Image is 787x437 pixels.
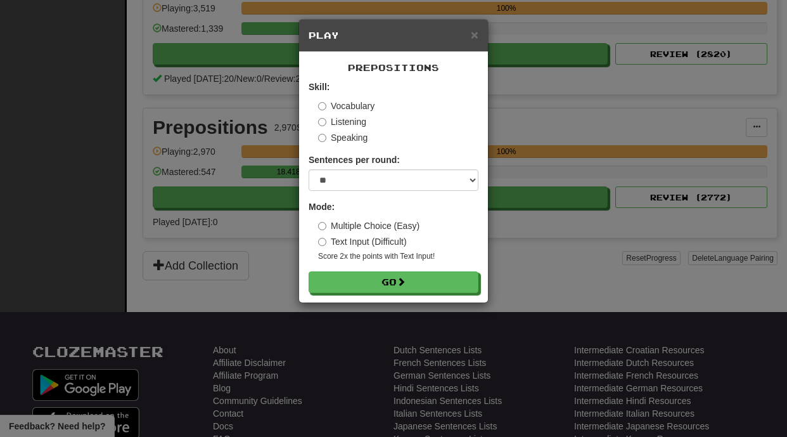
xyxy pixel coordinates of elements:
[318,118,326,126] input: Listening
[309,82,330,92] strong: Skill:
[318,235,407,248] label: Text Input (Difficult)
[348,62,439,73] span: Prepositions
[318,102,326,110] input: Vocabulary
[318,251,478,262] small: Score 2x the points with Text Input !
[309,153,400,166] label: Sentences per round:
[471,27,478,42] span: ×
[309,202,335,212] strong: Mode:
[318,100,374,112] label: Vocabulary
[318,222,326,230] input: Multiple Choice (Easy)
[309,29,478,42] h5: Play
[318,134,326,142] input: Speaking
[318,238,326,246] input: Text Input (Difficult)
[318,219,419,232] label: Multiple Choice (Easy)
[318,115,366,128] label: Listening
[318,131,368,144] label: Speaking
[309,271,478,293] button: Go
[471,28,478,41] button: Close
